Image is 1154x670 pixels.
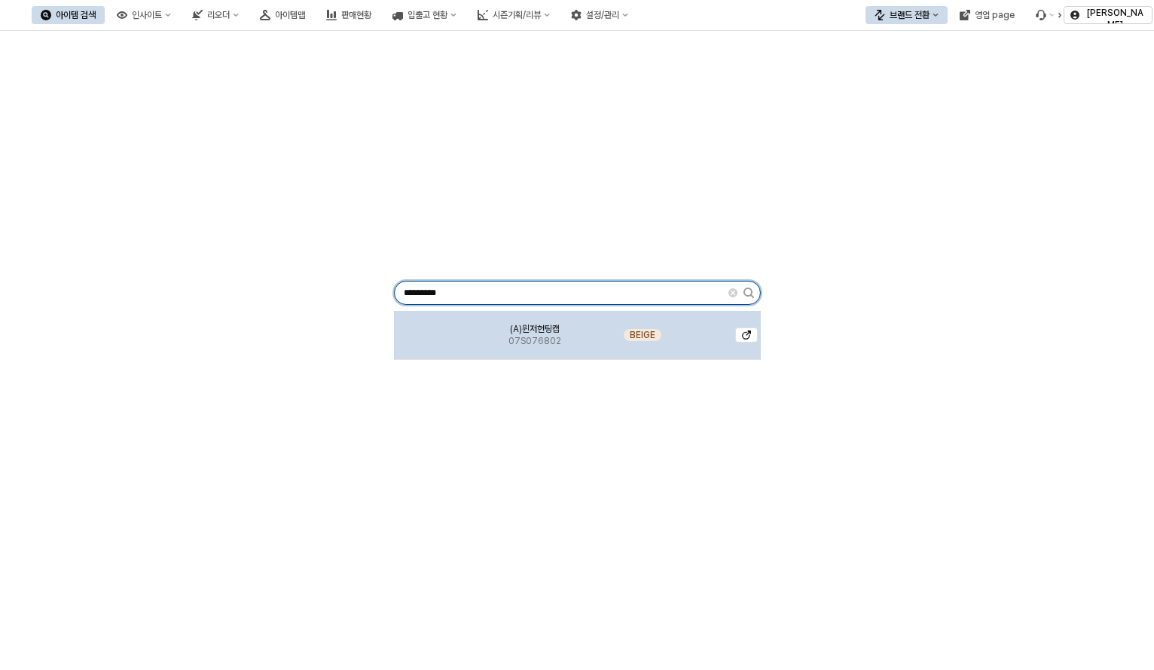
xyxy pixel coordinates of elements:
div: 시즌기획/리뷰 [493,10,541,20]
div: 판매현황 [341,10,371,20]
span: (A)윈저헌팅캡 [510,323,560,335]
button: 리오더 [183,6,248,24]
button: 영업 page [951,6,1024,24]
button: 아이템 상세 [735,327,758,343]
div: 설정/관리 [586,10,619,20]
button: Clear [728,288,737,297]
span: 07S076802 [508,335,561,347]
button: 설정/관리 [562,6,637,24]
div: 리오더 [207,10,230,20]
button: 아이템맵 [251,6,314,24]
div: Menu item 6 [1027,6,1064,24]
div: 아이템맵 [275,10,305,20]
div: 인사이트 [132,10,162,20]
button: 판매현황 [317,6,380,24]
button: 입출고 현황 [383,6,466,24]
div: 입출고 현황 [408,10,447,20]
button: 브랜드 전환 [865,6,948,24]
div: 브랜드 전환 [890,10,930,20]
p: [PERSON_NAME] [1084,7,1146,31]
button: [PERSON_NAME] [1064,6,1152,24]
button: 아이템 검색 [32,6,105,24]
span: BEIGE [630,329,655,341]
div: 영업 page [975,10,1015,20]
button: 인사이트 [108,6,180,24]
button: 시즌기획/리뷰 [469,6,559,24]
div: 아이템 검색 [56,10,96,20]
